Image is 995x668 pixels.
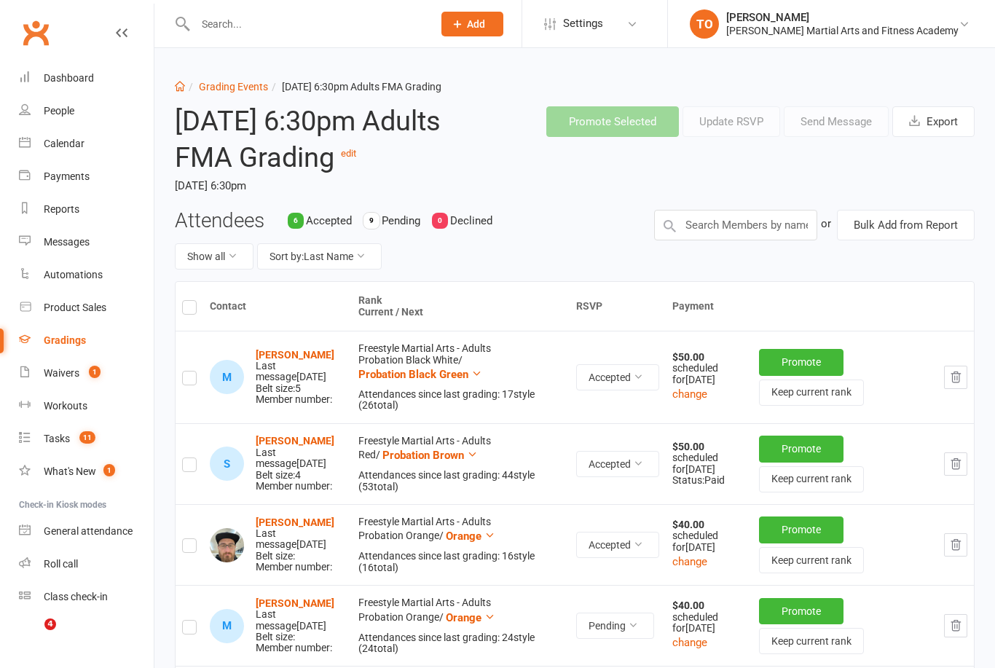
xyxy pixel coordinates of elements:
div: Last message [DATE] [256,361,345,383]
button: Add [441,12,503,36]
button: Export [892,106,975,137]
button: Keep current rank [759,628,864,654]
button: Pending [576,613,654,639]
span: 4 [44,618,56,630]
li: [DATE] 6:30pm Adults FMA Grading [268,79,441,95]
div: Belt size: Member number: [256,517,345,573]
div: Workouts [44,400,87,412]
div: 6 [288,213,304,229]
th: RSVP [570,282,666,331]
span: Settings [563,7,603,40]
strong: $50.00 [672,351,704,363]
a: Workouts [19,390,154,423]
a: Dashboard [19,62,154,95]
div: Dashboard [44,72,94,84]
td: Freestyle Martial Arts - Adults Probation Orange / [352,585,570,666]
button: Keep current rank [759,380,864,406]
button: Promote [759,349,843,375]
a: Waivers 1 [19,357,154,390]
a: edit [341,148,356,159]
span: Pending [382,214,420,227]
a: Clubworx [17,15,54,51]
div: scheduled for [DATE] [672,519,746,553]
span: 11 [79,431,95,444]
a: [PERSON_NAME] [256,349,334,361]
div: Class check-in [44,591,108,602]
div: General attendance [44,525,133,537]
div: scheduled for [DATE] [672,441,746,475]
div: Belt size: Member number: [256,598,345,654]
a: Automations [19,259,154,291]
div: TO [690,9,719,39]
button: Show all [175,243,253,270]
div: Stuart Annakin [210,447,244,481]
h3: Attendees [175,210,264,232]
div: Messages [44,236,90,248]
button: Keep current rank [759,547,864,573]
a: Calendar [19,127,154,160]
div: Last message [DATE] [256,609,345,632]
td: Freestyle Martial Arts - Adults Red / [352,423,570,504]
div: Calendar [44,138,84,149]
div: Automations [44,269,103,280]
div: Last message [DATE] [256,447,345,470]
button: Orange [446,609,495,626]
th: Payment [666,282,974,331]
a: Product Sales [19,291,154,324]
span: Probation Brown [382,449,464,462]
span: Add [467,18,485,30]
strong: $50.00 [672,441,704,452]
a: Class kiosk mode [19,581,154,613]
div: scheduled for [DATE] [672,352,746,385]
a: [PERSON_NAME] [256,516,334,528]
div: Attendances since last grading: 24 style ( 24 total) [358,632,563,655]
button: Probation Brown [382,447,478,464]
button: Orange [446,527,495,545]
td: Freestyle Martial Arts - Adults Probation Orange / [352,504,570,585]
span: Declined [450,214,492,227]
button: change [672,385,707,403]
div: Payments [44,170,90,182]
div: Attendances since last grading: 17 style ( 26 total) [358,389,563,412]
button: Accepted [576,532,659,558]
div: Belt size: 4 Member number: [256,436,345,492]
a: Payments [19,160,154,193]
span: Orange [446,530,481,543]
button: Accepted [576,364,659,390]
div: Roll call [44,558,78,570]
div: Gradings [44,334,86,346]
div: Waivers [44,367,79,379]
div: 9 [363,213,379,229]
button: change [672,553,707,570]
button: Sort by:Last Name [257,243,382,270]
a: Messages [19,226,154,259]
span: Probation Black Green [358,368,468,381]
a: [PERSON_NAME] [256,435,334,447]
div: Tasks [44,433,70,444]
span: 1 [89,366,101,378]
div: 0 [432,213,448,229]
button: Keep current rank [759,466,864,492]
a: General attendance kiosk mode [19,515,154,548]
h2: [DATE] 6:30pm Adults FMA Grading [175,106,495,173]
a: [PERSON_NAME] [256,597,334,609]
a: People [19,95,154,127]
a: Grading Events [199,81,268,93]
button: Probation Black Green [358,366,482,383]
span: Orange [446,611,481,624]
button: Promote [759,598,843,624]
div: Reports [44,203,79,215]
a: Roll call [19,548,154,581]
strong: $40.00 [672,519,704,530]
div: Attendances since last grading: 16 style ( 16 total) [358,551,563,573]
div: [PERSON_NAME] [726,11,959,24]
span: 1 [103,464,115,476]
div: Belt size: 5 Member number: [256,350,345,406]
div: Status: Paid [672,475,746,486]
div: Matthew Abercromby [210,360,244,394]
input: Search Members by name [654,210,817,240]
